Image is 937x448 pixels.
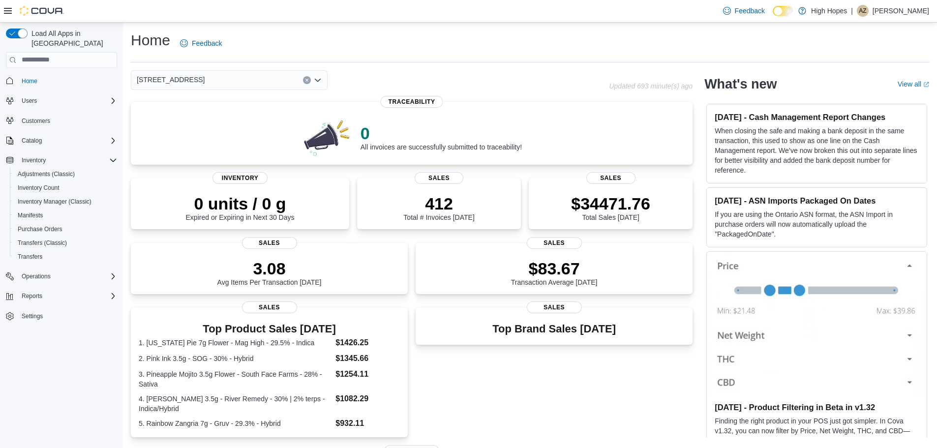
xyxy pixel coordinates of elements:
[14,251,46,263] a: Transfers
[139,418,332,428] dt: 5. Rainbow Zangria 7g - Gruv - 29.3% - Hybrid
[139,394,332,414] dt: 4. [PERSON_NAME] 3.5g - River Remedy - 30% | 2% terps - Indica/Hybrid
[18,75,117,87] span: Home
[14,223,117,235] span: Purchase Orders
[704,76,777,92] h2: What's new
[2,114,121,128] button: Customers
[18,310,117,322] span: Settings
[18,310,47,322] a: Settings
[18,154,50,166] button: Inventory
[18,211,43,219] span: Manifests
[511,259,598,278] p: $83.67
[10,209,121,222] button: Manifests
[14,196,95,208] a: Inventory Manager (Classic)
[14,251,117,263] span: Transfers
[217,259,322,286] div: Avg Items Per Transaction [DATE]
[22,156,46,164] span: Inventory
[403,194,474,221] div: Total # Invoices [DATE]
[6,70,117,349] nav: Complex example
[859,5,866,17] span: AZ
[527,301,582,313] span: Sales
[186,194,295,221] div: Expired or Expiring in Next 30 Days
[18,154,117,166] span: Inventory
[131,30,170,50] h1: Home
[139,338,332,348] dt: 1. [US_STATE] Pie 7g Flower - Mag High - 29.5% - Indica
[212,172,268,184] span: Inventory
[22,117,50,125] span: Customers
[217,259,322,278] p: 3.08
[14,168,79,180] a: Adjustments (Classic)
[873,5,929,17] p: [PERSON_NAME]
[898,80,929,88] a: View allExternal link
[18,253,42,261] span: Transfers
[335,368,400,380] dd: $1254.11
[139,354,332,363] dt: 2. Pink Ink 3.5g - SOG - 30% - Hybrid
[22,312,43,320] span: Settings
[139,369,332,389] dt: 3. Pineapple Mojito 3.5g Flower - South Face Farms - 28% - Sativa
[527,237,582,249] span: Sales
[571,194,650,213] p: $34471.76
[715,402,919,412] h3: [DATE] - Product Filtering in Beta in v1.32
[18,270,55,282] button: Operations
[139,323,400,335] h3: Top Product Sales [DATE]
[22,137,42,145] span: Catalog
[186,194,295,213] p: 0 units / 0 g
[302,118,353,157] img: 0
[18,290,46,302] button: Reports
[403,194,474,213] p: 412
[176,33,226,53] a: Feedback
[14,196,117,208] span: Inventory Manager (Classic)
[303,76,311,84] button: Clear input
[137,74,205,86] span: [STREET_ADDRESS]
[335,353,400,364] dd: $1345.66
[10,167,121,181] button: Adjustments (Classic)
[857,5,869,17] div: Anthony Zadrozny
[609,82,693,90] p: Updated 693 minute(s) ago
[18,95,117,107] span: Users
[715,209,919,239] p: If you are using the Ontario ASN format, the ASN Import in purchase orders will now automatically...
[715,196,919,206] h3: [DATE] - ASN Imports Packaged On Dates
[10,236,121,250] button: Transfers (Classic)
[28,29,117,48] span: Load All Apps in [GEOGRAPHIC_DATA]
[335,337,400,349] dd: $1426.25
[18,239,67,247] span: Transfers (Classic)
[2,269,121,283] button: Operations
[18,75,41,87] a: Home
[335,418,400,429] dd: $932.11
[14,223,66,235] a: Purchase Orders
[22,292,42,300] span: Reports
[2,309,121,323] button: Settings
[18,115,54,127] a: Customers
[361,123,522,143] p: 0
[22,77,37,85] span: Home
[14,237,117,249] span: Transfers (Classic)
[14,209,47,221] a: Manifests
[18,184,60,192] span: Inventory Count
[14,182,117,194] span: Inventory Count
[18,270,117,282] span: Operations
[14,209,117,221] span: Manifests
[2,94,121,108] button: Users
[192,38,222,48] span: Feedback
[242,237,297,249] span: Sales
[22,272,51,280] span: Operations
[242,301,297,313] span: Sales
[773,16,773,17] span: Dark Mode
[715,126,919,175] p: When closing the safe and making a bank deposit in the same transaction, this used to show as one...
[18,135,117,147] span: Catalog
[335,393,400,405] dd: $1082.29
[10,181,121,195] button: Inventory Count
[923,82,929,88] svg: External link
[851,5,853,17] p: |
[811,5,847,17] p: High Hopes
[20,6,64,16] img: Cova
[10,222,121,236] button: Purchase Orders
[14,168,117,180] span: Adjustments (Classic)
[381,96,443,108] span: Traceability
[314,76,322,84] button: Open list of options
[361,123,522,151] div: All invoices are successfully submitted to traceability!
[18,115,117,127] span: Customers
[2,134,121,148] button: Catalog
[14,182,63,194] a: Inventory Count
[715,112,919,122] h3: [DATE] - Cash Management Report Changes
[18,95,41,107] button: Users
